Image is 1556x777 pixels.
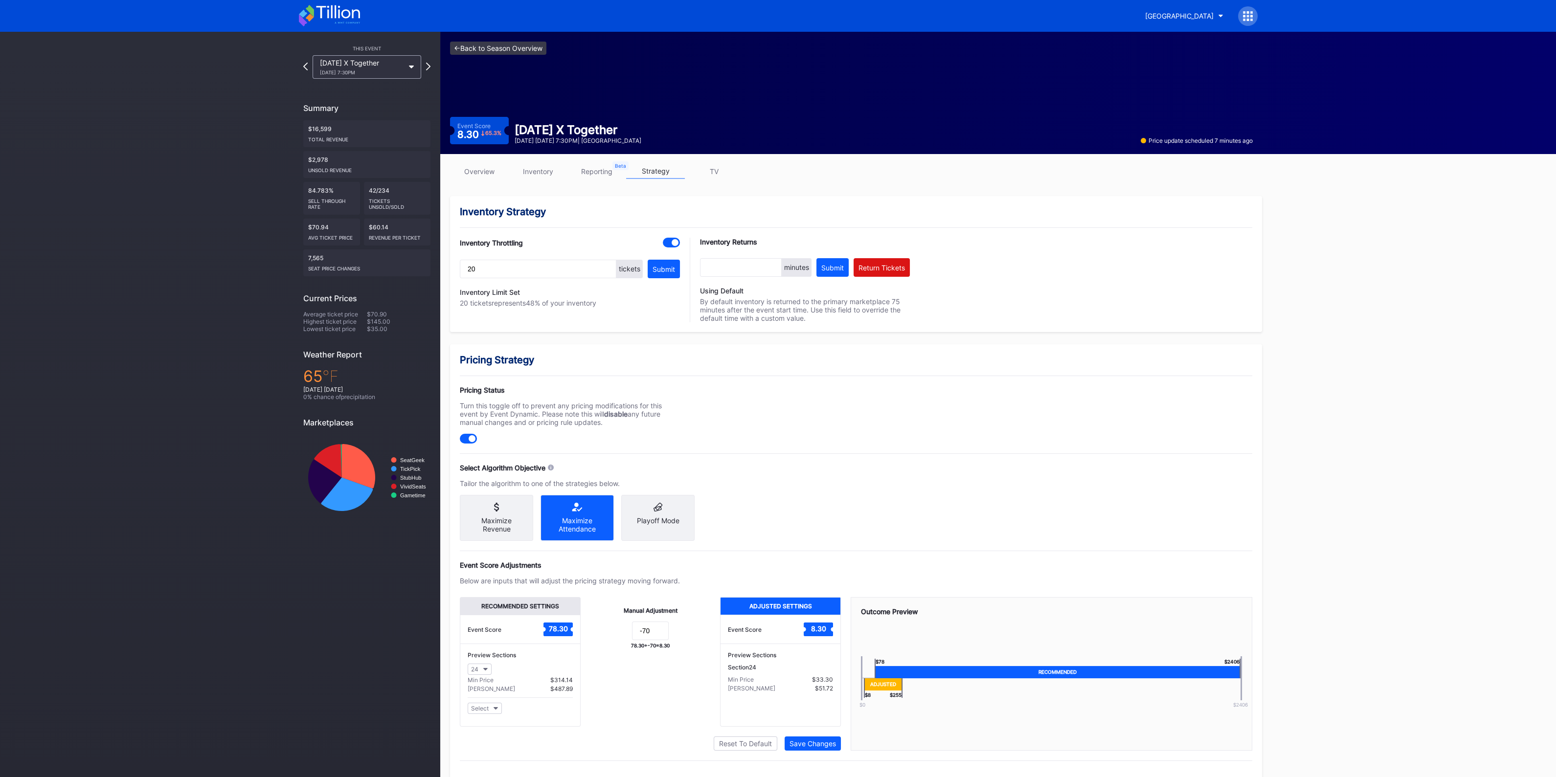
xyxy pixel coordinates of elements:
div: $ 78 [875,659,884,666]
text: VividSeats [400,484,426,489]
div: Inventory Throttling [460,239,523,247]
div: $70.90 [367,311,430,318]
text: TickPick [400,466,421,472]
div: $70.94 [303,219,360,245]
div: 84.783% [303,182,360,215]
div: $145.00 [367,318,430,325]
div: 65.3 % [485,131,501,136]
div: $ 2406 [1224,659,1240,666]
div: Inventory Strategy [460,206,1252,218]
div: This Event [303,45,430,51]
div: [PERSON_NAME] [728,685,775,692]
div: Lowest ticket price [303,325,367,333]
strong: disable [604,410,628,418]
text: SeatGeek [400,457,425,463]
div: 65 [303,367,430,386]
div: Submit [821,264,844,272]
div: Current Prices [303,293,430,303]
a: inventory [509,164,567,179]
div: Playoff Mode [629,516,687,525]
div: $2,978 [303,151,430,178]
div: Sell Through Rate [308,194,355,210]
button: 24 [468,664,492,675]
div: Average ticket price [303,311,367,318]
text: 8.30 [811,624,826,633]
div: 7,565 [303,249,430,276]
div: 24 [471,666,478,673]
div: Event Score Adjustments [460,561,1252,569]
div: 42/234 [364,182,430,215]
div: $314.14 [550,676,573,684]
div: $487.89 [550,685,573,692]
div: By default inventory is returned to the primary marketplace 75 minutes after the event start time... [700,287,910,322]
text: StubHub [400,475,422,481]
div: $ 2406 [1223,702,1258,708]
div: Avg ticket price [308,231,355,241]
div: Min Price [728,676,754,683]
div: Select [471,705,489,712]
div: Summary [303,103,430,113]
div: 0 % chance of precipitation [303,393,430,400]
div: Inventory Limit Set [460,288,680,296]
div: $16,599 [303,120,430,147]
div: Using Default [700,287,910,295]
div: Highest ticket price [303,318,367,325]
div: Submit [653,265,675,273]
div: Pricing Status [460,386,680,394]
div: [GEOGRAPHIC_DATA] [1145,12,1214,20]
div: $0 [845,702,879,708]
a: <-Back to Season Overview [450,42,546,55]
span: ℉ [322,367,338,386]
div: Event Score [468,626,501,633]
div: $ 8 [864,690,871,698]
div: $51.72 [815,685,833,692]
div: Recommended Settings [460,598,580,615]
button: Reset To Default [714,736,777,751]
div: [PERSON_NAME] [468,685,515,692]
div: $60.14 [364,219,430,245]
div: 78.30 + -70 = 8.30 [631,643,670,648]
div: Section 24 [728,664,833,671]
div: tickets [616,260,643,278]
text: 78.30 [549,624,568,633]
button: Submit [648,260,680,278]
button: Return Tickets [854,258,910,277]
div: [DATE] X Together [320,59,404,75]
a: strategy [626,164,685,179]
div: 8.30 [457,130,502,139]
a: reporting [567,164,626,179]
div: Pricing Strategy [460,354,1252,366]
text: Gametime [400,492,426,498]
div: [DATE] 7:30PM [320,69,404,75]
div: Reset To Default [719,739,772,748]
div: Min Price [468,676,494,684]
div: $33.30 [812,676,833,683]
div: Turn this toggle off to prevent any pricing modifications for this event by Event Dynamic. Please... [460,401,680,426]
div: Maximize Revenue [468,516,525,533]
div: Event Score [457,122,491,130]
div: $ 255 [890,690,902,698]
div: Unsold Revenue [308,163,426,173]
a: TV [685,164,744,179]
div: Tailor the algorithm to one of the strategies below. [460,479,680,488]
button: [GEOGRAPHIC_DATA] [1138,7,1231,25]
div: [DATE] [DATE] 7:30PM | [GEOGRAPHIC_DATA] [515,137,641,144]
div: Inventory Returns [700,238,910,246]
div: Save Changes [789,739,836,748]
div: $35.00 [367,325,430,333]
button: Submit [816,258,849,277]
div: Outcome Preview [861,607,1242,616]
a: overview [450,164,509,179]
div: Tickets Unsold/Sold [369,194,426,210]
div: [DATE] [DATE] [303,386,430,393]
div: seat price changes [308,262,426,271]
svg: Chart title [303,435,430,520]
div: minutes [782,258,812,277]
div: 20 tickets represents 48 % of your inventory [460,299,680,307]
div: Adjusted [864,678,902,690]
div: [DATE] X Together [515,123,641,137]
div: Preview Sections [728,651,833,659]
div: Marketplaces [303,418,430,427]
div: Adjusted Settings [721,598,840,615]
div: Event Score [728,626,762,633]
